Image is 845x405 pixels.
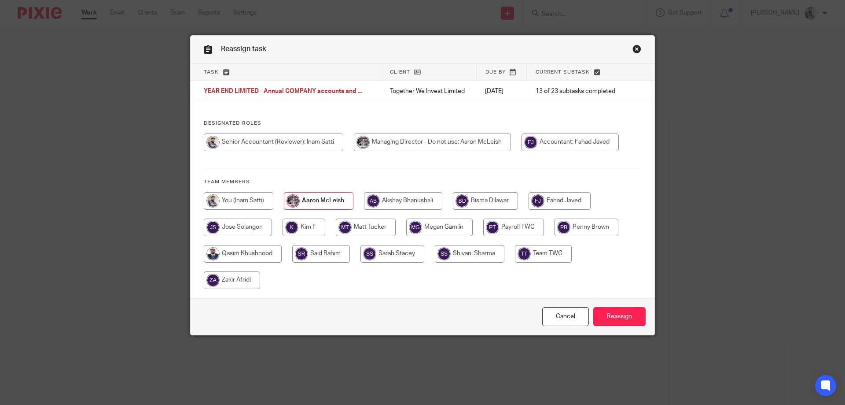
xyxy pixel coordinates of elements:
[204,89,362,95] span: YEAR END LIMITED - Annual COMPANY accounts and ...
[485,87,518,96] p: [DATE]
[632,45,641,56] a: Close this dialog window
[204,70,219,74] span: Task
[390,70,410,74] span: Client
[542,307,589,326] a: Close this dialog window
[536,70,590,74] span: Current subtask
[204,120,641,127] h4: Designated Roles
[593,307,646,326] input: Reassign
[485,70,506,74] span: Due by
[221,45,266,52] span: Reassign task
[527,81,627,102] td: 13 of 23 subtasks completed
[390,87,468,96] p: Together We Invest Limited
[204,178,641,186] h4: Team members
